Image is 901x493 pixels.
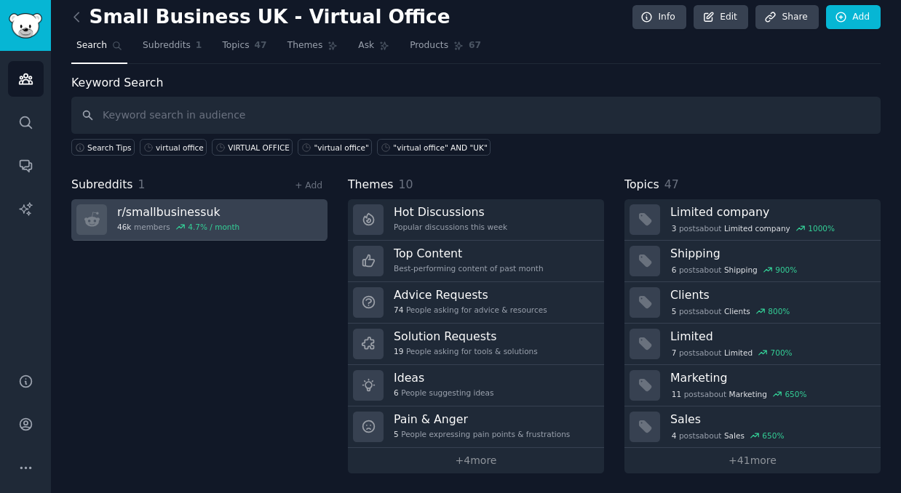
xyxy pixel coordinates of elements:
div: post s about [670,346,793,359]
a: Clients5postsaboutClients800% [624,282,881,324]
div: post s about [670,388,808,401]
span: 47 [255,39,267,52]
a: + Add [295,180,322,191]
span: Shipping [724,265,758,275]
img: GummySearch logo [9,13,42,39]
span: 46k [117,222,131,232]
a: Marketing11postsaboutMarketing650% [624,365,881,406]
span: 4 [672,430,677,441]
div: post s about [670,429,785,442]
span: 1 [196,39,202,52]
div: People expressing pain points & frustrations [394,429,570,439]
h3: Limited [670,329,870,344]
div: People suggesting ideas [394,388,493,398]
a: Shipping6postsaboutShipping900% [624,241,881,282]
div: "virtual office" AND "UK" [393,143,487,153]
a: Sales4postsaboutSales650% [624,406,881,448]
h3: Clients [670,287,870,302]
a: Share [755,5,818,30]
span: 11 [672,389,681,399]
div: Best-performing content of past month [394,263,544,273]
a: Search [71,34,127,64]
a: Subreddits1 [138,34,207,64]
span: 47 [664,177,679,191]
a: VIRTUAL OFFICE [212,139,293,156]
div: post s about [670,263,798,276]
h3: r/ smallbusinessuk [117,204,239,220]
h3: Pain & Anger [394,412,570,427]
h3: Limited company [670,204,870,220]
h3: Ideas [394,370,493,385]
h3: Shipping [670,246,870,261]
span: 7 [672,348,677,358]
div: People asking for tools & solutions [394,346,538,356]
h3: Sales [670,412,870,427]
span: 74 [394,305,403,315]
span: Limited company [724,223,790,233]
h3: Top Content [394,246,544,261]
div: People asking for advice & resources [394,305,547,315]
label: Keyword Search [71,76,163,89]
div: VIRTUAL OFFICE [228,143,290,153]
a: Advice Requests74People asking for advice & resources [348,282,604,324]
span: 1 [138,177,146,191]
span: 6 [394,388,399,398]
a: Solution Requests19People asking for tools & solutions [348,324,604,365]
span: 19 [394,346,403,356]
a: Add [826,5,881,30]
input: Keyword search in audience [71,97,881,134]
a: Top ContentBest-performing content of past month [348,241,604,282]
div: 650 % [785,389,806,399]
a: r/smallbusinessuk46kmembers4.7% / month [71,199,328,241]
span: Sales [724,430,745,441]
span: Marketing [729,389,767,399]
span: Search Tips [87,143,132,153]
span: Products [410,39,448,52]
div: "virtual office" [314,143,368,153]
h3: Advice Requests [394,287,547,302]
a: virtual office [140,139,207,156]
a: "virtual office" AND "UK" [377,139,491,156]
a: Limited company3postsaboutLimited company1000% [624,199,881,241]
a: +41more [624,448,881,473]
span: Subreddits [71,176,133,194]
div: 650 % [762,430,784,441]
span: 5 [394,429,399,439]
div: 4.7 % / month [188,222,239,232]
div: 900 % [775,265,797,275]
span: Themes [348,176,394,194]
a: Limited7postsaboutLimited700% [624,324,881,365]
a: Products67 [405,34,486,64]
button: Search Tips [71,139,135,156]
div: post s about [670,305,791,318]
a: Topics47 [217,34,271,64]
span: 5 [672,306,677,316]
h3: Marketing [670,370,870,385]
a: Hot DiscussionsPopular discussions this week [348,199,604,241]
div: 800 % [768,306,790,316]
span: Topics [222,39,249,52]
span: 67 [469,39,481,52]
div: post s about [670,222,836,235]
span: 3 [672,223,677,233]
span: Subreddits [143,39,191,52]
a: Pain & Anger5People expressing pain points & frustrations [348,406,604,448]
a: Edit [694,5,748,30]
span: 6 [672,265,677,275]
span: Clients [724,306,750,316]
a: +4more [348,448,604,473]
h2: Small Business UK - Virtual Office [71,6,450,29]
span: Themes [287,39,323,52]
a: Themes [282,34,344,64]
div: members [117,222,239,232]
a: Ideas6People suggesting ideas [348,365,604,406]
span: 10 [399,177,413,191]
div: Popular discussions this week [394,222,507,232]
span: Search [76,39,107,52]
span: Ask [358,39,374,52]
h3: Hot Discussions [394,204,507,220]
a: Info [632,5,686,30]
h3: Solution Requests [394,329,538,344]
div: virtual office [156,143,204,153]
a: Ask [353,34,394,64]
